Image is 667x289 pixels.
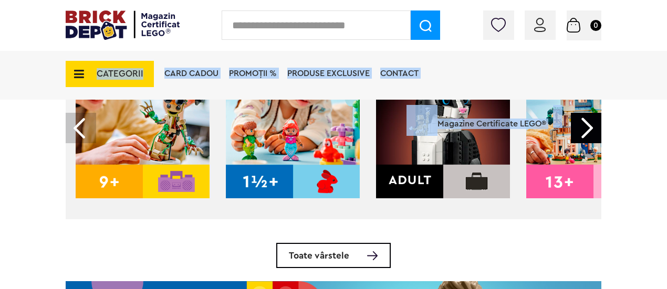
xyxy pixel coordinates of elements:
[164,69,218,78] a: Card Cadou
[367,251,378,260] img: Toate vârstele
[590,20,601,31] small: 0
[97,69,143,78] span: CATEGORII
[289,251,349,260] span: Toate vârstele
[229,69,277,78] a: PROMOȚII %
[546,106,562,115] a: Magazine Certificate LEGO®
[380,69,419,78] a: Contact
[276,243,391,268] a: Toate vârstele
[437,105,546,129] span: Magazine Certificate LEGO®
[287,69,370,78] a: Produse exclusive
